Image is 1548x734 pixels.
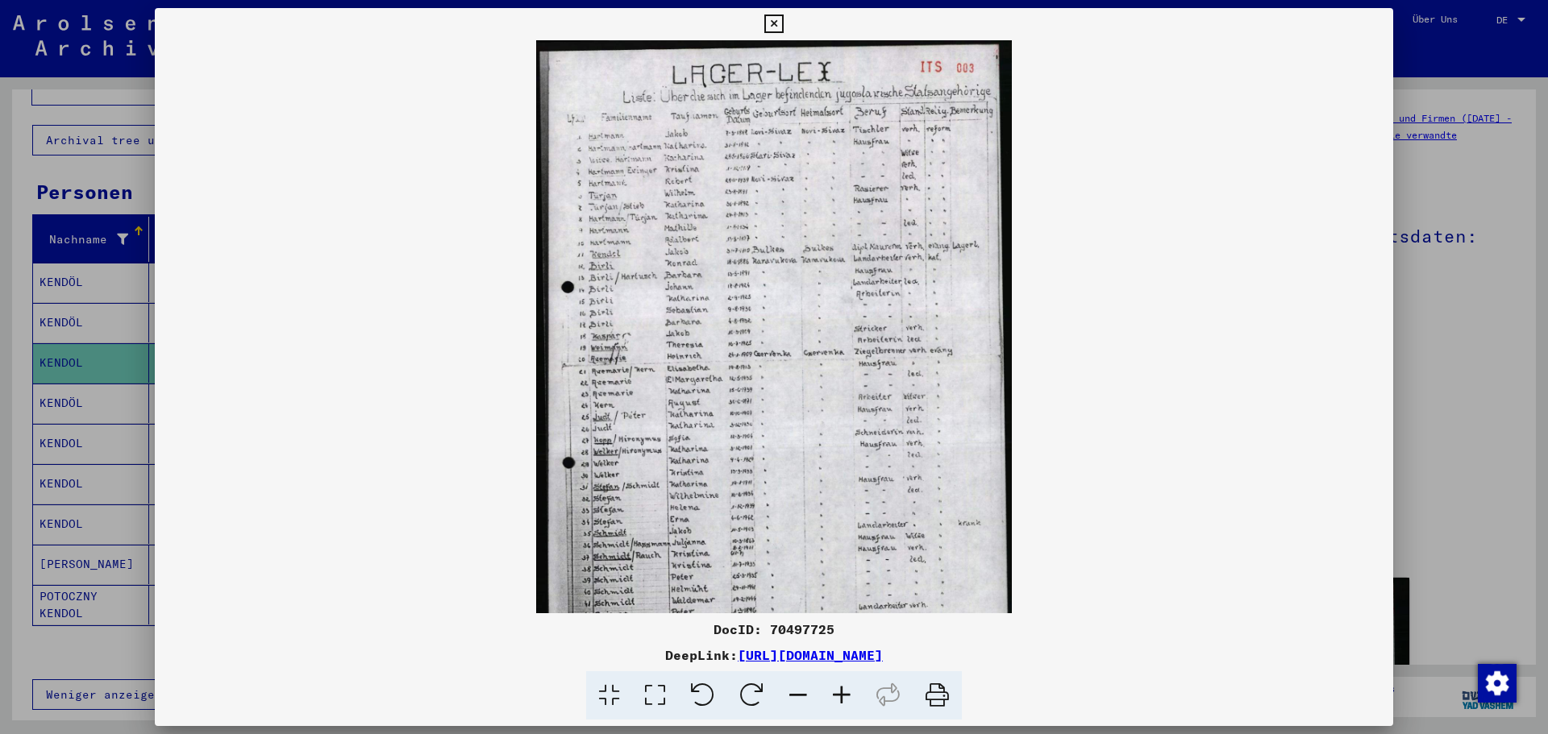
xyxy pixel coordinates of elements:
[738,647,883,663] a: [URL][DOMAIN_NAME]
[536,40,1013,694] img: 001.jpg
[155,620,1393,639] div: DocID: 70497725
[1478,664,1517,703] img: Zustimmung ändern
[155,645,1393,665] div: DeepLink:
[1477,663,1516,702] div: Zustimmung ändern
